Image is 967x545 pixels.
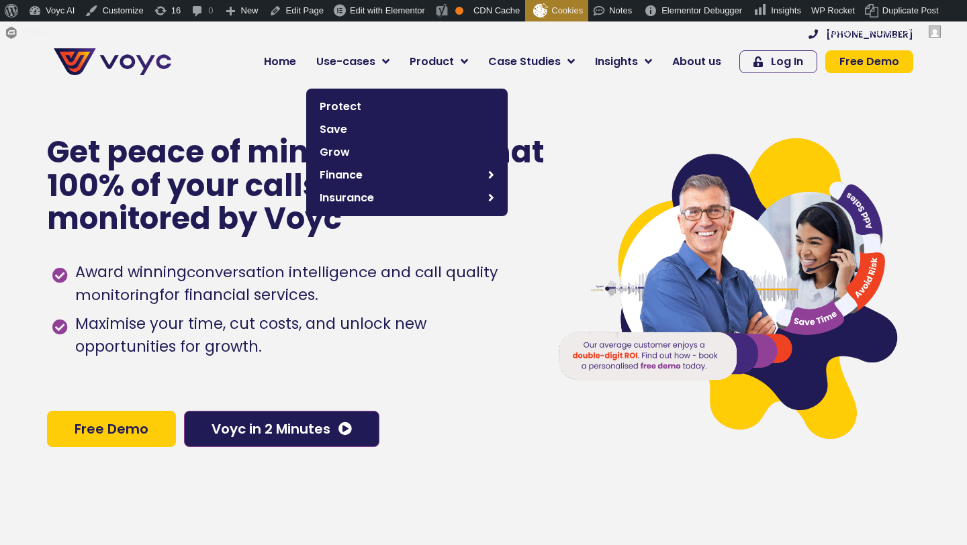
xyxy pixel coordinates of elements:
[212,422,330,436] span: Voyc in 2 Minutes
[313,164,501,187] a: Finance
[313,187,501,209] a: Insurance
[316,54,375,70] span: Use-cases
[488,54,561,70] span: Case Studies
[254,48,306,75] a: Home
[54,48,171,75] img: voyc-full-logo
[771,56,803,67] span: Log In
[320,144,494,160] span: Grow
[75,262,498,305] h1: conversation intelligence and call quality monitoring
[350,5,425,15] span: Edit with Elementor
[672,54,721,70] span: About us
[478,48,585,75] a: Case Studies
[410,54,454,70] span: Product
[455,7,463,15] div: OK
[313,118,501,141] a: Save
[320,167,481,183] span: Finance
[839,56,899,67] span: Free Demo
[400,48,478,75] a: Product
[585,48,662,75] a: Insights
[22,21,47,43] span: Forms
[72,261,531,307] span: Award winning for financial services.
[72,313,531,358] span: Maximise your time, cut costs, and unlock new opportunities for growth.
[320,121,494,138] span: Save
[809,30,913,39] a: [PHONE_NUMBER]
[320,190,481,206] span: Insurance
[75,422,148,436] span: Free Demo
[47,411,176,447] a: Free Demo
[739,50,817,73] a: Log In
[662,48,731,75] a: About us
[47,136,546,236] p: Get peace of mind knowing that 100% of your calls are monitored by Voyc
[306,48,400,75] a: Use-cases
[264,54,296,70] span: Home
[184,411,379,447] a: Voyc in 2 Minutes
[595,54,638,70] span: Insights
[313,95,501,118] a: Protect
[825,50,913,73] a: Free Demo
[820,21,946,43] a: Howdy,
[320,99,494,115] span: Protect
[853,27,925,37] span: [PERSON_NAME]
[313,141,501,164] a: Grow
